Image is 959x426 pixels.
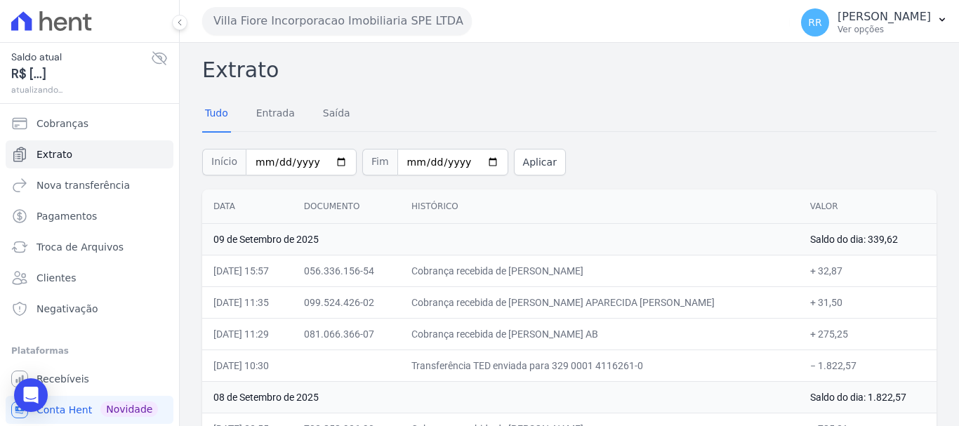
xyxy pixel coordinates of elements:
span: Novidade [100,401,158,417]
a: Extrato [6,140,173,168]
a: Cobranças [6,109,173,138]
a: Negativação [6,295,173,323]
td: 09 de Setembro de 2025 [202,223,799,255]
a: Clientes [6,264,173,292]
span: Cobranças [37,117,88,131]
td: [DATE] 10:30 [202,350,293,381]
p: [PERSON_NAME] [838,10,931,24]
a: Recebíveis [6,365,173,393]
td: Cobrança recebida de [PERSON_NAME] [400,255,799,286]
div: Plataformas [11,342,168,359]
p: Ver opções [838,24,931,35]
span: RR [808,18,821,27]
td: − 1.822,57 [799,350,937,381]
th: Documento [293,189,400,224]
span: Início [202,149,246,175]
td: 081.066.366-07 [293,318,400,350]
h2: Extrato [202,54,937,86]
span: Saldo atual [11,50,151,65]
td: [DATE] 11:35 [202,286,293,318]
td: [DATE] 15:57 [202,255,293,286]
a: Conta Hent Novidade [6,396,173,424]
td: + 31,50 [799,286,937,318]
td: Cobrança recebida de [PERSON_NAME] AB [400,318,799,350]
a: Nova transferência [6,171,173,199]
td: Saldo do dia: 339,62 [799,223,937,255]
td: + 32,87 [799,255,937,286]
span: R$ [...] [11,65,151,84]
button: RR [PERSON_NAME] Ver opções [790,3,959,42]
span: Extrato [37,147,72,161]
span: Clientes [37,271,76,285]
a: Troca de Arquivos [6,233,173,261]
span: Pagamentos [37,209,97,223]
th: Data [202,189,293,224]
div: Open Intercom Messenger [14,378,48,412]
a: Entrada [253,96,298,133]
td: Transferência TED enviada para 329 0001 4116261-0 [400,350,799,381]
th: Valor [799,189,937,224]
td: Cobrança recebida de [PERSON_NAME] APARECIDA [PERSON_NAME] [400,286,799,318]
span: Negativação [37,302,98,316]
td: [DATE] 11:29 [202,318,293,350]
td: 056.336.156-54 [293,255,400,286]
span: atualizando... [11,84,151,96]
button: Villa Fiore Incorporacao Imobiliaria SPE LTDA [202,7,472,35]
td: 08 de Setembro de 2025 [202,381,799,413]
a: Tudo [202,96,231,133]
button: Aplicar [514,149,566,175]
td: + 275,25 [799,318,937,350]
span: Nova transferência [37,178,130,192]
td: Saldo do dia: 1.822,57 [799,381,937,413]
span: Fim [362,149,397,175]
th: Histórico [400,189,799,224]
span: Conta Hent [37,403,92,417]
td: 099.524.426-02 [293,286,400,318]
a: Saída [320,96,353,133]
span: Troca de Arquivos [37,240,124,254]
a: Pagamentos [6,202,173,230]
span: Recebíveis [37,372,89,386]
